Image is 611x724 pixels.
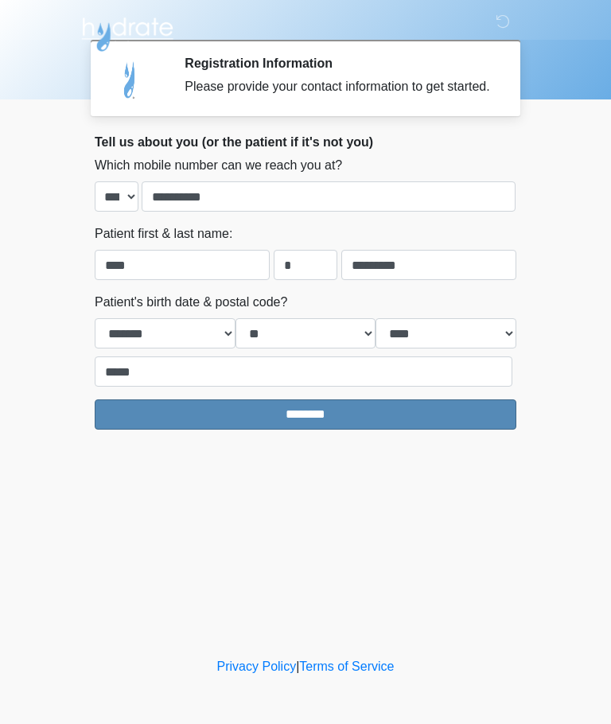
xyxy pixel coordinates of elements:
[296,660,299,673] a: |
[299,660,394,673] a: Terms of Service
[217,660,297,673] a: Privacy Policy
[95,134,516,150] h2: Tell us about you (or the patient if it's not you)
[95,156,342,175] label: Which mobile number can we reach you at?
[95,224,232,243] label: Patient first & last name:
[107,56,154,103] img: Agent Avatar
[185,77,492,96] div: Please provide your contact information to get started.
[79,12,176,53] img: Hydrate IV Bar - Arcadia Logo
[95,293,287,312] label: Patient's birth date & postal code?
